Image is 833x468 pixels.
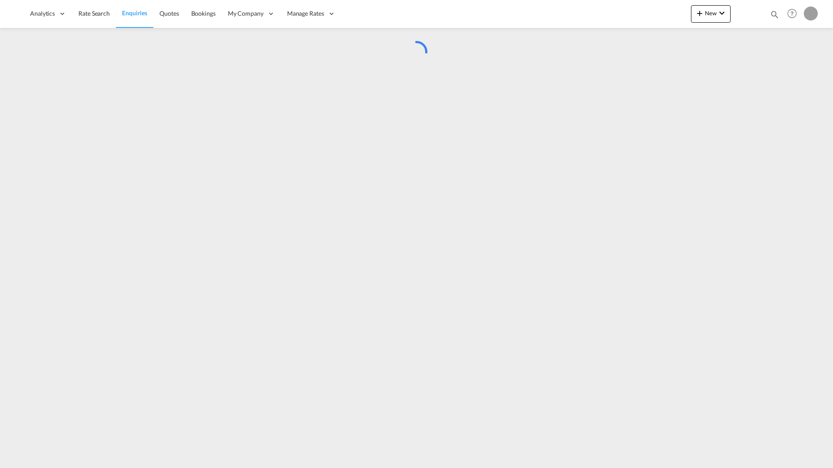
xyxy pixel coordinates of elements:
[287,9,324,18] span: Manage Rates
[694,10,727,17] span: New
[770,10,779,19] md-icon: icon-magnify
[122,9,147,17] span: Enquiries
[770,10,779,23] div: icon-magnify
[785,6,799,21] span: Help
[717,8,727,18] md-icon: icon-chevron-down
[191,10,216,17] span: Bookings
[30,9,55,18] span: Analytics
[228,9,264,18] span: My Company
[78,10,110,17] span: Rate Search
[785,6,804,22] div: Help
[691,5,731,23] button: icon-plus 400-fgNewicon-chevron-down
[694,8,705,18] md-icon: icon-plus 400-fg
[159,10,179,17] span: Quotes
